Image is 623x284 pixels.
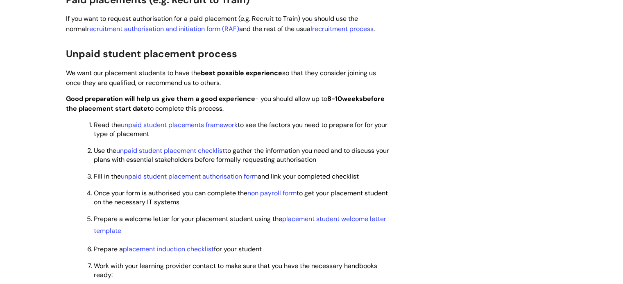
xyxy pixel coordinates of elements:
[94,215,386,235] a: placement student welcome letter template
[94,262,377,279] span: Work with your learning provider contact to make sure that you have the necessary handbooks ready:
[94,189,388,206] span: Once your form is authorised you can complete the to get your placement student on the necessary ...
[94,215,386,235] span: Prepare a welcome letter for your placement student using the
[94,245,262,253] span: Prepare a for your student
[116,146,225,155] a: unpaid student placement checklist
[66,14,375,33] span: If you want to request authorisation for a paid placement (e.g. Recruit to Train) you should use ...
[123,245,214,253] a: placement induction checklist
[121,172,258,181] a: unpaid student placement authorisation form
[87,25,239,33] a: recruitment authorisation and initiation form (RAF)
[121,172,359,181] span: and link your completed checklist
[94,146,389,164] span: Use the to gather the information you need and to discuss your plans with essential stakeholders ...
[342,94,363,103] strong: weeks
[121,121,238,129] a: unpaid student placements framework
[66,94,342,103] span: - you should allow up to
[247,189,297,197] a: non payroll form
[201,69,282,77] strong: best possible experience
[312,25,374,33] a: recruitment process
[327,94,342,103] strong: 8-10
[94,121,387,138] span: Read the to see the factors you need to prepare for for your type of placement
[94,172,359,181] span: Fill in the
[66,94,255,103] strong: Good preparation will help us give them a good experience
[66,47,237,60] span: Unpaid student placement process
[66,69,376,87] span: We want our placement students to have the so that they consider joining us once they are qualifi...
